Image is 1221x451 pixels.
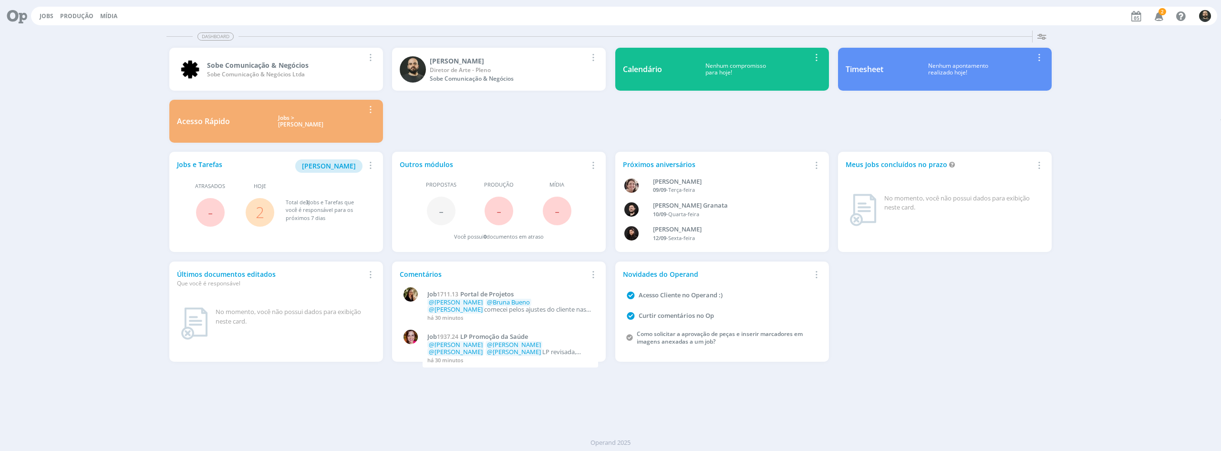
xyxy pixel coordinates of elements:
[497,200,501,221] span: -
[623,63,662,75] div: Calendário
[177,115,230,127] div: Acesso Rápido
[484,233,486,240] span: 0
[40,12,53,20] a: Jobs
[208,202,213,222] span: -
[256,202,264,222] a: 2
[430,74,587,83] div: Sobe Comunicação & Negócios
[429,340,483,349] span: @[PERSON_NAME]
[400,269,587,279] div: Comentários
[1149,8,1168,25] button: 2
[555,200,559,221] span: -
[846,63,883,75] div: Timesheet
[653,210,806,219] div: -
[177,279,364,288] div: Que você é responsável
[662,63,810,76] div: Nenhum compromisso para hoje!
[177,269,364,288] div: Últimos documentos editados
[216,307,372,326] div: No momento, você não possui dados para exibição neste card.
[487,340,541,349] span: @[PERSON_NAME]
[1199,8,1211,24] button: P
[286,199,366,222] div: Total de Jobs e Tarefas que você é responsável para os próximos 7 dias
[653,201,806,210] div: Bruno Corralo Granata
[437,333,458,341] span: 1937.24
[849,194,877,226] img: dashboard_not_found.png
[437,290,458,298] span: 1711.13
[207,70,364,79] div: Sobe Comunicação & Negócios Ltda
[653,234,666,241] span: 12/09
[429,298,483,306] span: @[PERSON_NAME]
[846,159,1033,169] div: Meus Jobs concluídos no prazo
[97,12,120,20] button: Mídia
[197,32,234,41] span: Dashboard
[653,186,806,194] div: -
[400,56,426,83] img: P
[484,181,514,189] span: Produção
[653,210,666,218] span: 10/09
[295,159,362,173] button: [PERSON_NAME]
[429,305,483,314] span: @[PERSON_NAME]
[306,199,309,206] span: 3
[404,287,418,302] img: C
[427,314,463,321] span: há 30 minutos
[254,182,266,190] span: Hoje
[454,233,544,241] div: Você possui documentos em atraso
[57,12,96,20] button: Produção
[392,48,606,91] a: P[PERSON_NAME]Diretor de Arte - PlenoSobe Comunicação & Negócios
[295,161,362,170] a: [PERSON_NAME]
[430,66,587,74] div: Diretor de Arte - Pleno
[460,332,528,341] span: LP Promoção da Saúde
[430,56,587,66] div: Patrick Freitas
[653,234,806,242] div: -
[181,307,208,340] img: dashboard_not_found.png
[884,194,1040,212] div: No momento, você não possui dados para exibição neste card.
[427,299,593,314] p: comecei pelos ajustes do cliente nas páginas já existentes. Vou comentar aqui para fique...
[1199,10,1211,22] img: P
[37,12,56,20] button: Jobs
[623,159,810,169] div: Próximos aniversários
[427,333,593,341] a: Job1937.24LP Promoção da Saúde
[195,182,225,190] span: Atrasados
[653,186,666,193] span: 09/09
[623,269,810,279] div: Novidades do Operand
[426,181,456,189] span: Propostas
[60,12,93,20] a: Produção
[639,291,723,299] a: Acesso Cliente no Operand :)
[624,178,639,193] img: A
[439,200,444,221] span: -
[624,202,639,217] img: B
[668,186,695,193] span: Terça-feira
[653,225,806,234] div: Luana da Silva de Andrade
[427,291,593,298] a: Job1711.13Portal de Projetos
[429,347,483,356] span: @[PERSON_NAME]
[460,290,514,298] span: Portal de Projetos
[1159,8,1166,15] span: 2
[427,357,463,364] span: há 30 minutos
[653,177,806,187] div: Aline Beatriz Jackisch
[400,159,587,169] div: Outros módulos
[207,60,364,70] div: Sobe Comunicação & Negócios
[427,341,593,356] p: LP revisada, ajustes no briefing pro mobile e desktop.
[639,311,714,320] a: Curtir comentários no Op
[404,330,418,344] img: B
[100,12,117,20] a: Mídia
[668,210,699,218] span: Quarta-feira
[549,181,564,189] span: Mídia
[487,347,541,356] span: @[PERSON_NAME]
[177,159,364,173] div: Jobs e Tarefas
[302,161,356,170] span: [PERSON_NAME]
[624,226,639,241] img: L
[883,63,1033,76] div: Nenhum apontamento realizado hoje!
[487,298,530,306] span: @Bruna Bueno
[637,330,803,346] a: Como solicitar a aprovação de peças e inserir marcadores em imagens anexadas a um job?
[838,48,1052,91] a: TimesheetNenhum apontamentorealizado hoje!
[668,234,695,241] span: Sexta-feira
[237,115,364,128] div: Jobs > [PERSON_NAME]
